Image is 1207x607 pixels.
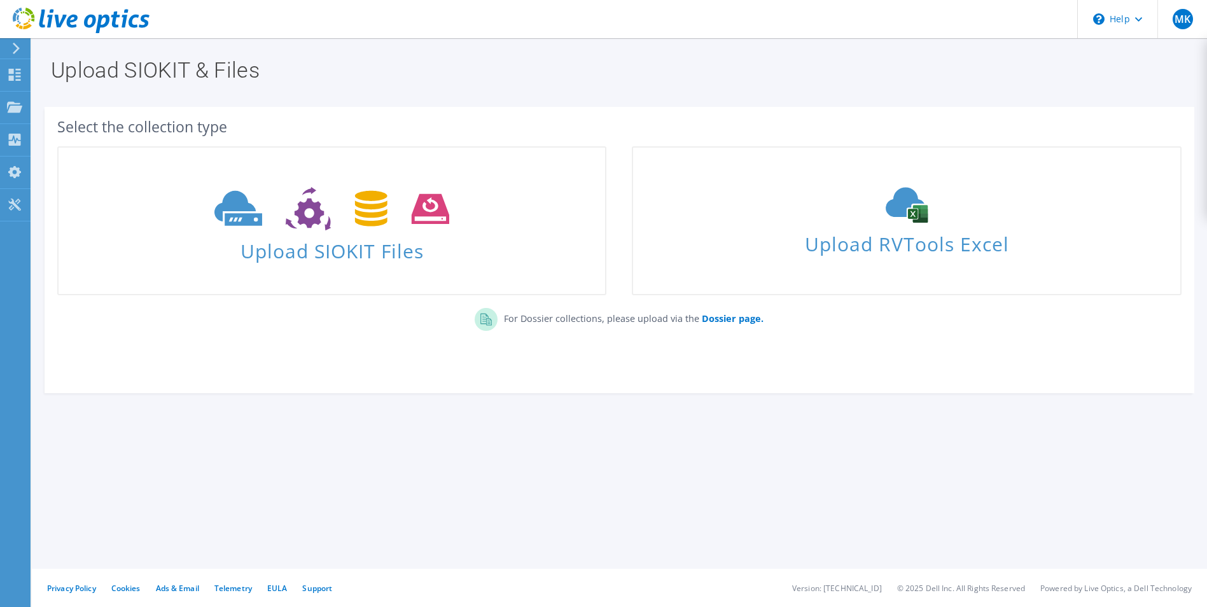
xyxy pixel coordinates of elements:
p: For Dossier collections, please upload via the [498,308,764,326]
span: MK [1173,9,1193,29]
li: Powered by Live Optics, a Dell Technology [1040,583,1192,594]
li: © 2025 Dell Inc. All Rights Reserved [897,583,1025,594]
a: EULA [267,583,287,594]
a: Privacy Policy [47,583,96,594]
a: Ads & Email [156,583,199,594]
svg: \n [1093,13,1105,25]
h1: Upload SIOKIT & Files [51,59,1182,81]
a: Upload RVTools Excel [632,146,1181,295]
b: Dossier page. [702,312,764,324]
a: Upload SIOKIT Files [57,146,606,295]
a: Dossier page. [699,312,764,324]
span: Upload SIOKIT Files [59,234,605,261]
div: Select the collection type [57,120,1182,134]
li: Version: [TECHNICAL_ID] [792,583,882,594]
span: Upload RVTools Excel [633,227,1180,255]
a: Cookies [111,583,141,594]
a: Support [302,583,332,594]
a: Telemetry [214,583,252,594]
